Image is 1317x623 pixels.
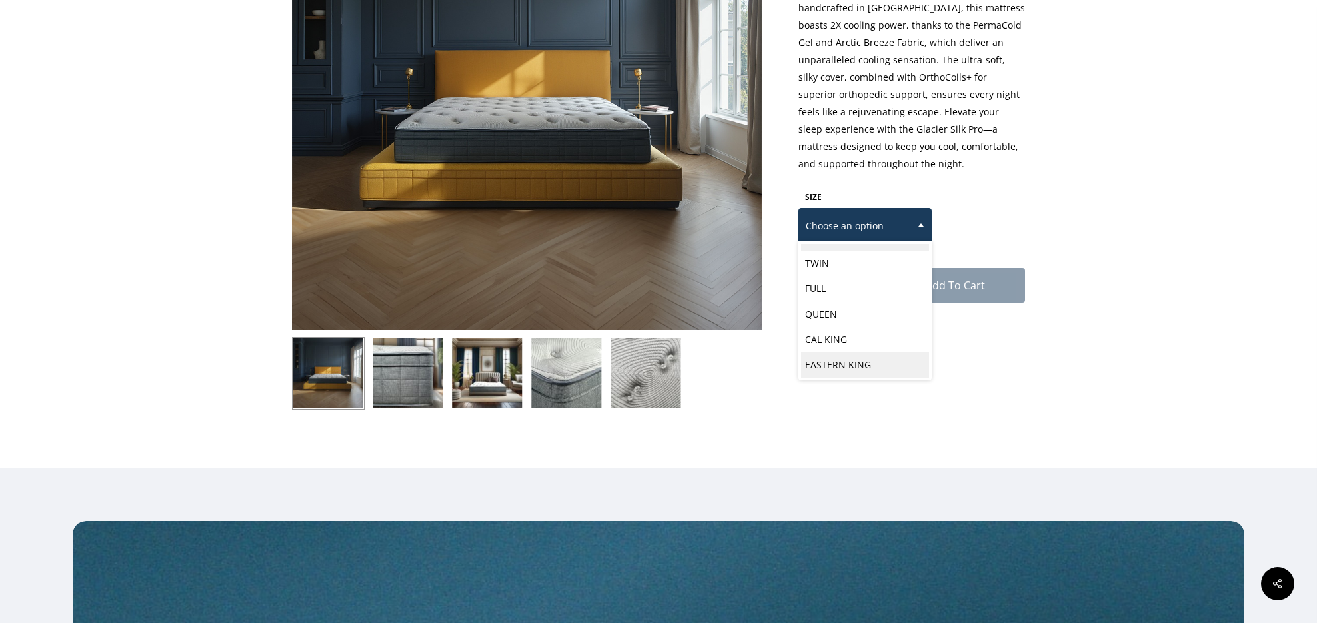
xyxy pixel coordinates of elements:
button: Add to cart [885,268,1025,303]
li: CAL KING [801,327,929,352]
span: Choose an option [799,212,931,240]
label: SIZE [805,191,822,203]
span: Choose an option [798,208,932,244]
li: FULL [801,276,929,301]
li: EASTERN KING [801,352,929,378]
li: TWIN [801,251,929,276]
li: QUEEN [801,301,929,327]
